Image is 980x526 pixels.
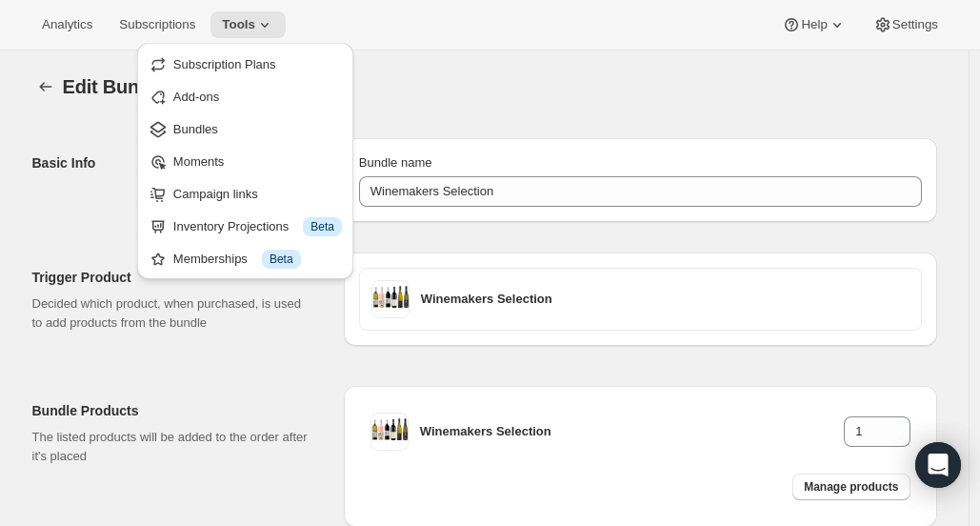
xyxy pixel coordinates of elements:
span: Subscription Plans [173,57,276,71]
span: Bundles [173,122,218,136]
button: Memberships [143,243,348,273]
span: Campaign links [173,187,258,201]
button: Manage products [792,474,910,500]
span: Help [801,17,827,32]
h3: Winemakers Selection [420,422,844,441]
button: Settings [862,11,950,38]
p: Decided which product, when purchased, is used to add products from the bundle [32,294,313,333]
div: Inventory Projections [173,217,342,236]
p: The listed products will be added to the order after it's placed [32,428,313,466]
span: Moments [173,154,224,169]
img: WINEMAKERS_5.png [371,283,410,315]
button: Tools [210,11,286,38]
button: Subscription Plans [143,49,348,79]
span: Settings [892,17,938,32]
span: Manage products [804,479,898,495]
span: Bundle name [359,155,432,170]
input: ie. Smoothie box [359,176,922,207]
h2: Basic Info [32,153,313,172]
button: Analytics [30,11,104,38]
button: Campaign links [143,178,348,209]
h2: Trigger Product [32,268,313,287]
span: Add-ons [173,90,219,104]
span: Tools [222,17,255,32]
h3: Winemakers Selection [421,290,910,309]
button: Moments [143,146,348,176]
div: Open Intercom Messenger [915,442,961,488]
span: Analytics [42,17,92,32]
button: Bundles [143,113,348,144]
button: Add-ons [143,81,348,111]
span: Beta [270,252,293,267]
span: Edit Bundle [63,76,167,97]
span: Subscriptions [119,17,195,32]
span: Beta [310,219,334,234]
button: Help [770,11,857,38]
button: Inventory Projections [143,211,348,241]
h2: Bundle Products [32,401,313,420]
button: Subscriptions [108,11,207,38]
img: WINEMAKERS_5.png [370,415,409,448]
button: Bundles [32,73,59,100]
div: Memberships [173,250,342,269]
